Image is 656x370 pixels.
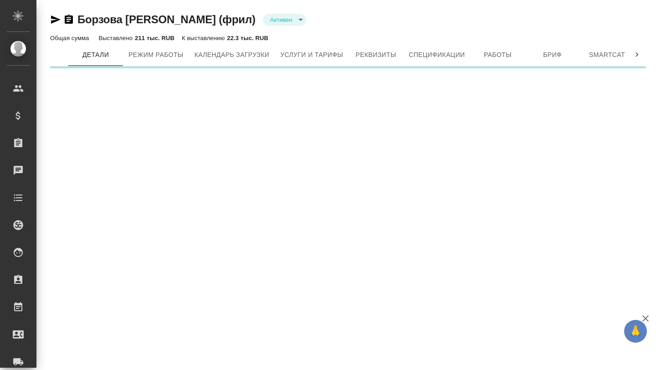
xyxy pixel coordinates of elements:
[195,49,270,61] span: Календарь загрузки
[77,13,256,26] a: Борзова [PERSON_NAME] (фрил)
[227,35,268,41] p: 22.3 тыс. RUB
[50,14,61,25] button: Скопировать ссылку для ЯМессенджера
[476,49,520,61] span: Работы
[50,35,91,41] p: Общая сумма
[280,49,343,61] span: Услуги и тарифы
[409,49,465,61] span: Спецификации
[98,35,135,41] p: Выставлено
[182,35,227,41] p: К выставлению
[585,49,629,61] span: Smartcat
[135,35,174,41] p: 211 тыс. RUB
[267,16,295,24] button: Активен
[74,49,118,61] span: Детали
[354,49,398,61] span: Реквизиты
[531,49,574,61] span: Бриф
[624,320,647,343] button: 🙏
[263,14,306,26] div: Активен
[63,14,74,25] button: Скопировать ссылку
[628,322,643,341] span: 🙏
[128,49,184,61] span: Режим работы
